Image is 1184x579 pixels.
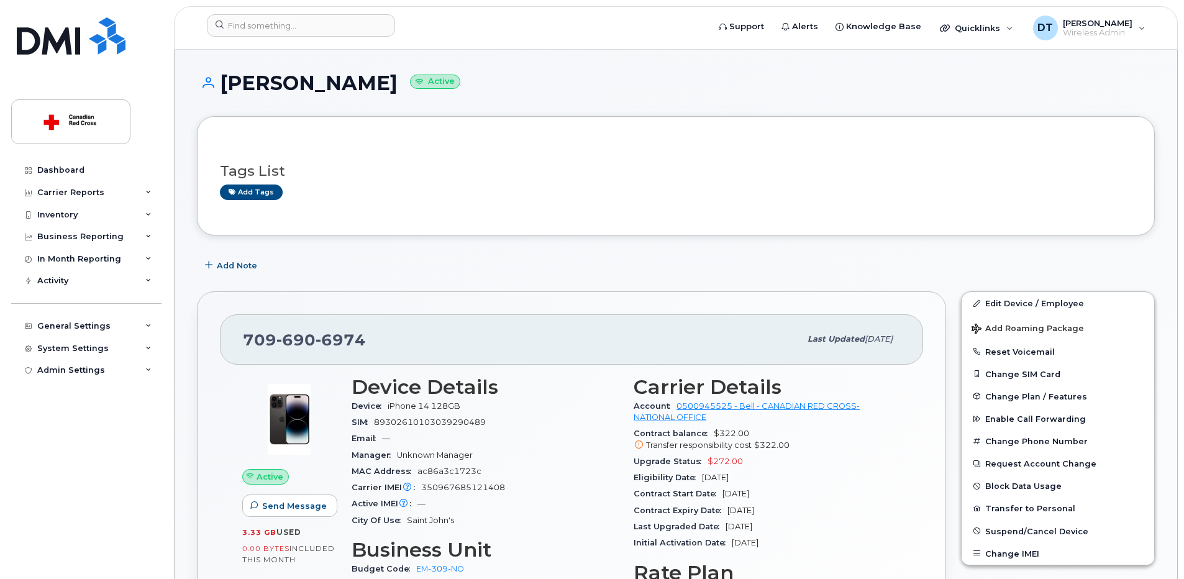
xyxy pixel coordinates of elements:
[962,408,1154,430] button: Enable Call Forwarding
[352,467,417,476] span: MAC Address
[374,417,486,427] span: 89302610103039290489
[808,334,865,344] span: Last updated
[242,495,337,517] button: Send Message
[722,489,749,498] span: [DATE]
[252,382,327,457] img: image20231002-3703462-njx0qo.jpeg
[242,528,276,537] span: 3.33 GB
[352,564,416,573] span: Budget Code
[416,564,464,573] a: EM-309-NO
[388,401,460,411] span: iPhone 14 128GB
[382,434,390,443] span: —
[726,522,752,531] span: [DATE]
[962,292,1154,314] a: Edit Device / Employee
[962,315,1154,340] button: Add Roaming Package
[220,163,1132,179] h3: Tags List
[262,500,327,512] span: Send Message
[962,363,1154,385] button: Change SIM Card
[352,376,619,398] h3: Device Details
[242,544,335,564] span: included this month
[732,538,758,547] span: [DATE]
[962,430,1154,452] button: Change Phone Number
[217,260,257,271] span: Add Note
[407,516,454,525] span: Saint John's
[972,324,1084,335] span: Add Roaming Package
[634,457,708,466] span: Upgrade Status
[962,497,1154,519] button: Transfer to Personal
[727,506,754,515] span: [DATE]
[985,414,1086,424] span: Enable Call Forwarding
[352,401,388,411] span: Device
[702,473,729,482] span: [DATE]
[243,331,366,349] span: 709
[352,539,619,561] h3: Business Unit
[634,489,722,498] span: Contract Start Date
[352,450,397,460] span: Manager
[257,471,283,483] span: Active
[410,75,460,89] small: Active
[962,385,1154,408] button: Change Plan / Features
[352,434,382,443] span: Email
[634,522,726,531] span: Last Upgraded Date
[962,520,1154,542] button: Suspend/Cancel Device
[220,185,283,200] a: Add tags
[962,475,1154,497] button: Block Data Usage
[316,331,366,349] span: 6974
[352,516,407,525] span: City Of Use
[962,452,1154,475] button: Request Account Change
[421,483,505,492] span: 350967685121408
[708,457,743,466] span: $272.00
[634,506,727,515] span: Contract Expiry Date
[646,440,752,450] span: Transfer responsibility cost
[634,401,860,422] a: 0500945525 - Bell - CANADIAN RED CROSS- NATIONAL OFFICE
[865,334,893,344] span: [DATE]
[352,499,417,508] span: Active IMEI
[634,538,732,547] span: Initial Activation Date
[276,527,301,537] span: used
[417,467,481,476] span: ac86a3c1723c
[634,473,702,482] span: Eligibility Date
[634,429,714,438] span: Contract balance
[417,499,426,508] span: —
[634,401,676,411] span: Account
[352,417,374,427] span: SIM
[197,254,268,276] button: Add Note
[352,483,421,492] span: Carrier IMEI
[242,544,289,553] span: 0.00 Bytes
[276,331,316,349] span: 690
[985,526,1088,536] span: Suspend/Cancel Device
[962,542,1154,565] button: Change IMEI
[962,340,1154,363] button: Reset Voicemail
[397,450,473,460] span: Unknown Manager
[634,429,901,451] span: $322.00
[985,391,1087,401] span: Change Plan / Features
[754,440,790,450] span: $322.00
[634,376,901,398] h3: Carrier Details
[197,72,1155,94] h1: [PERSON_NAME]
